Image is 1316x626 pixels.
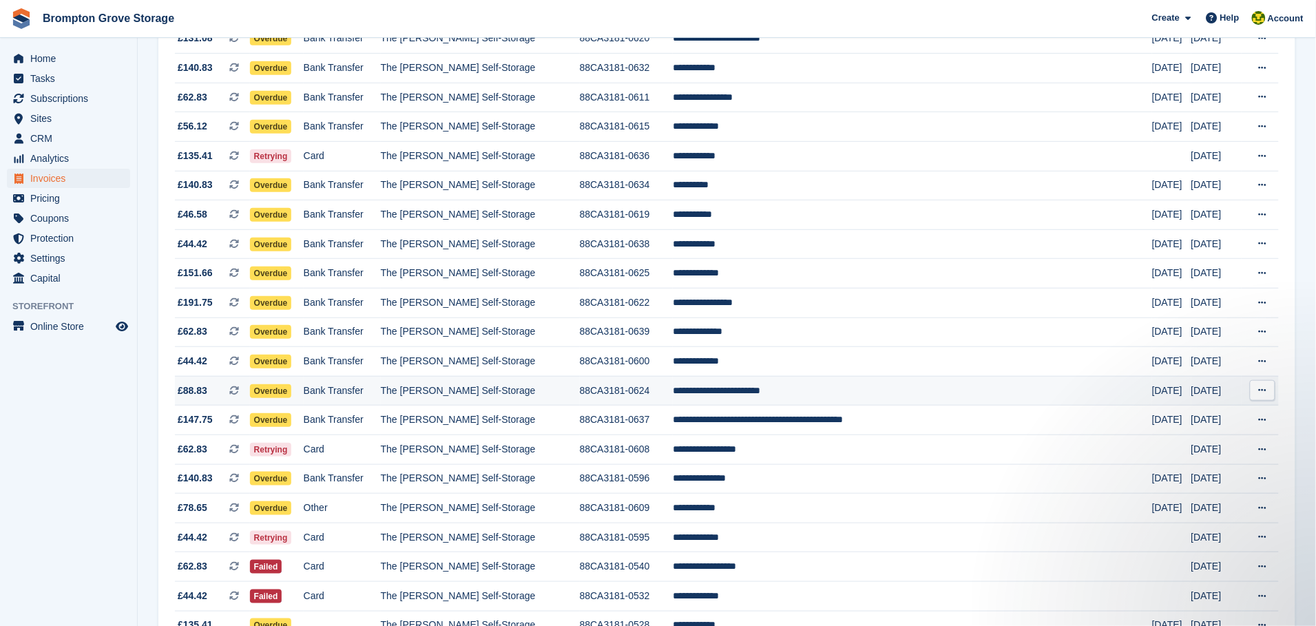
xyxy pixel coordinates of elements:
td: Bank Transfer [304,171,381,200]
td: 88CA3181-0637 [580,406,673,435]
span: £44.42 [178,589,207,603]
span: £135.41 [178,149,213,163]
td: [DATE] [1191,54,1242,83]
a: menu [7,189,130,208]
td: Card [304,142,381,171]
td: [DATE] [1152,289,1191,318]
a: menu [7,169,130,188]
td: 88CA3181-0632 [580,54,673,83]
td: [DATE] [1152,200,1191,230]
td: Bank Transfer [304,112,381,142]
td: Card [304,552,381,582]
span: Overdue [250,267,292,280]
td: [DATE] [1191,317,1242,347]
td: [DATE] [1191,24,1242,54]
td: [DATE] [1191,552,1242,582]
td: 88CA3181-0600 [580,347,673,377]
td: 88CA3181-0639 [580,317,673,347]
td: The [PERSON_NAME] Self-Storage [381,289,580,318]
span: £62.83 [178,90,207,105]
span: Home [30,49,113,68]
td: The [PERSON_NAME] Self-Storage [381,581,580,611]
a: menu [7,317,130,336]
td: [DATE] [1152,229,1191,259]
span: £140.83 [178,61,213,75]
td: [DATE] [1191,229,1242,259]
td: 88CA3181-0609 [580,494,673,523]
td: [DATE] [1191,289,1242,318]
td: The [PERSON_NAME] Self-Storage [381,54,580,83]
span: Overdue [250,384,292,398]
td: [DATE] [1191,142,1242,171]
a: menu [7,269,130,288]
td: [DATE] [1152,376,1191,406]
td: [DATE] [1152,494,1191,523]
td: Bank Transfer [304,200,381,230]
td: [DATE] [1191,347,1242,377]
span: Overdue [250,61,292,75]
td: [DATE] [1152,259,1191,289]
td: [DATE] [1152,54,1191,83]
span: Settings [30,249,113,268]
span: Create [1152,11,1180,25]
a: menu [7,49,130,68]
td: [DATE] [1191,406,1242,435]
td: 88CA3181-0636 [580,142,673,171]
td: [DATE] [1191,376,1242,406]
td: Other [304,494,381,523]
span: £46.58 [178,207,207,222]
span: £151.66 [178,266,213,280]
td: Card [304,523,381,552]
td: Bank Transfer [304,317,381,347]
td: The [PERSON_NAME] Self-Storage [381,259,580,289]
span: Invoices [30,169,113,188]
td: [DATE] [1152,83,1191,112]
span: £44.42 [178,530,207,545]
td: Bank Transfer [304,464,381,494]
span: Overdue [250,325,292,339]
td: 88CA3181-0622 [580,289,673,318]
span: £78.65 [178,501,207,515]
a: menu [7,129,130,148]
span: £62.83 [178,559,207,574]
td: Bank Transfer [304,347,381,377]
span: CRM [30,129,113,148]
span: Overdue [250,296,292,310]
span: Overdue [250,178,292,192]
td: 88CA3181-0595 [580,523,673,552]
span: £140.83 [178,471,213,486]
td: Bank Transfer [304,289,381,318]
a: menu [7,69,130,88]
span: Overdue [250,91,292,105]
td: [DATE] [1191,83,1242,112]
td: [DATE] [1152,112,1191,142]
td: [DATE] [1191,523,1242,552]
td: The [PERSON_NAME] Self-Storage [381,523,580,552]
span: Online Store [30,317,113,336]
td: The [PERSON_NAME] Self-Storage [381,376,580,406]
span: £62.83 [178,442,207,457]
td: 88CA3181-0608 [580,435,673,465]
a: Preview store [114,318,130,335]
span: £131.08 [178,31,213,45]
span: Pricing [30,189,113,208]
td: 88CA3181-0619 [580,200,673,230]
td: The [PERSON_NAME] Self-Storage [381,494,580,523]
span: Storefront [12,300,137,313]
a: menu [7,249,130,268]
span: Failed [250,560,282,574]
td: [DATE] [1152,317,1191,347]
span: £62.83 [178,324,207,339]
td: Bank Transfer [304,24,381,54]
td: 88CA3181-0624 [580,376,673,406]
td: The [PERSON_NAME] Self-Storage [381,317,580,347]
span: Retrying [250,531,292,545]
span: Overdue [250,238,292,251]
td: [DATE] [1191,435,1242,465]
td: Bank Transfer [304,376,381,406]
td: The [PERSON_NAME] Self-Storage [381,200,580,230]
span: Subscriptions [30,89,113,108]
span: Capital [30,269,113,288]
td: The [PERSON_NAME] Self-Storage [381,229,580,259]
span: Overdue [250,501,292,515]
